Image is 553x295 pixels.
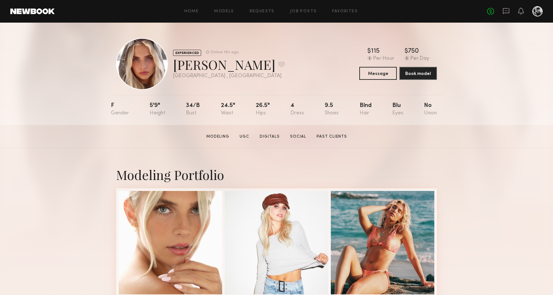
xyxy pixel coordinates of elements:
div: Blnd [360,103,372,116]
a: Requests [250,9,275,14]
div: $ [367,48,371,55]
div: [GEOGRAPHIC_DATA] , [GEOGRAPHIC_DATA] [173,73,285,79]
div: F [111,103,129,116]
div: Online 11hr ago [211,50,239,55]
a: Favorites [332,9,358,14]
div: Modeling Portfolio [116,166,437,183]
div: 26.5" [256,103,270,116]
a: Home [184,9,199,14]
button: Message [359,67,397,80]
div: 9.5 [325,103,339,116]
a: UGC [237,134,252,140]
div: [PERSON_NAME] [173,56,285,73]
button: Book model [399,67,437,80]
div: 115 [371,48,380,55]
a: Models [214,9,234,14]
div: EXPERIENCED [173,50,201,56]
a: Modeling [204,134,232,140]
div: 24.5" [221,103,235,116]
a: Job Posts [290,9,317,14]
a: Past Clients [314,134,350,140]
div: 4 [290,103,304,116]
div: Per Hour [373,56,394,62]
div: 5'9" [150,103,165,116]
div: Per Day [410,56,429,62]
a: Social [287,134,309,140]
div: 750 [408,48,419,55]
a: Digitals [257,134,282,140]
div: 34/b [186,103,200,116]
div: Blu [392,103,403,116]
div: No [424,103,437,116]
div: $ [405,48,408,55]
